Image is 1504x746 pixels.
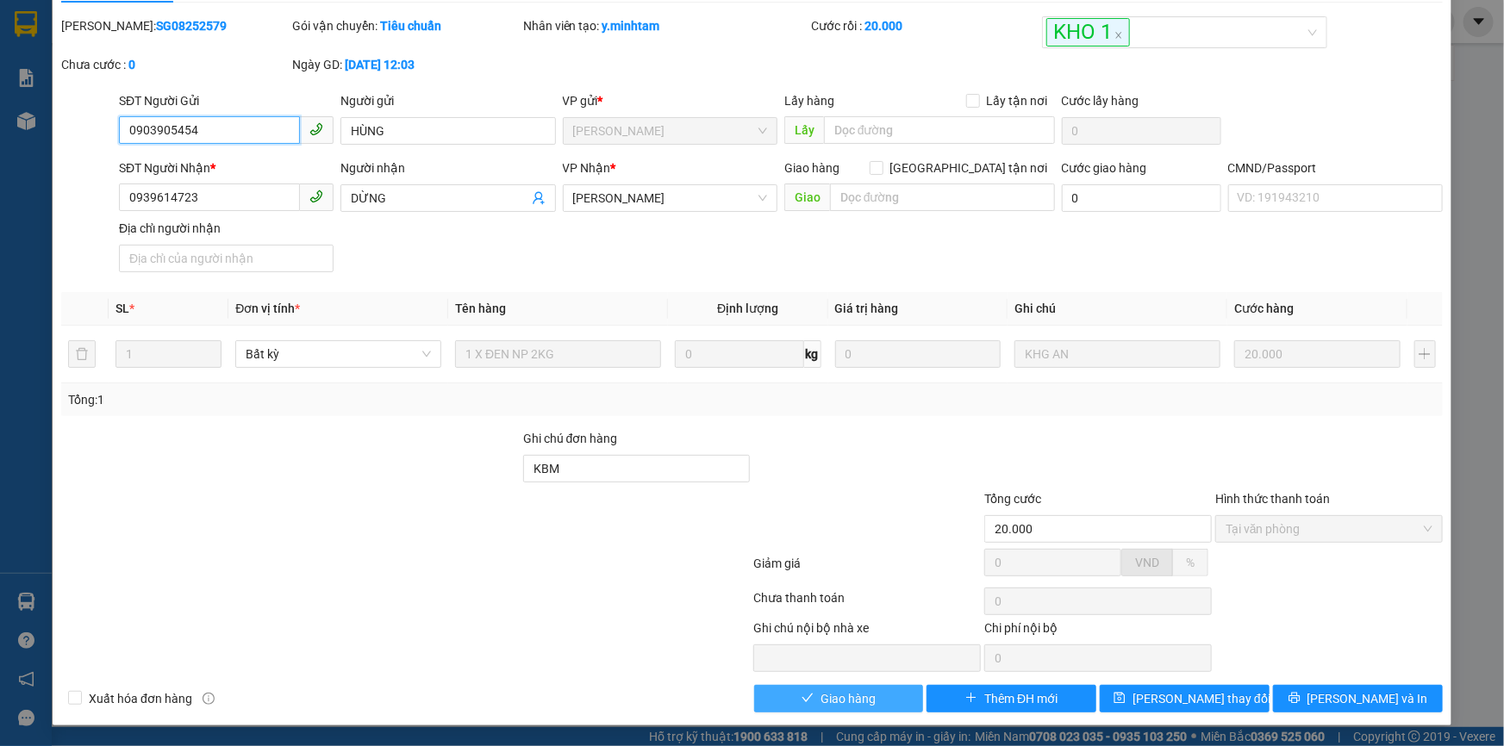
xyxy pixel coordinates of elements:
[119,159,334,177] div: SĐT Người Nhận
[523,455,751,482] input: Ghi chú đơn hàng
[246,341,431,367] span: Bất kỳ
[573,185,767,211] span: Ngã Tư Huyện
[1008,292,1227,326] th: Ghi chú
[821,689,876,708] span: Giao hàng
[927,685,1096,712] button: plusThêm ĐH mới
[15,53,153,74] div: DỪNG
[1273,685,1443,712] button: printer[PERSON_NAME] và In
[563,91,777,110] div: VP gửi
[1062,184,1221,212] input: Cước giao hàng
[309,190,323,203] span: phone
[824,116,1055,144] input: Dọc đường
[165,108,188,126] span: TC:
[1186,556,1195,569] span: %
[883,159,1055,177] span: [GEOGRAPHIC_DATA] tận nơi
[380,19,441,33] b: Tiêu chuẩn
[602,19,660,33] b: y.minhtam
[61,55,289,74] div: Chưa cước :
[82,689,199,708] span: Xuất hóa đơn hàng
[984,619,1212,644] div: Chi phí nội bộ
[15,15,153,53] div: [PERSON_NAME]
[292,55,520,74] div: Ngày GD:
[235,302,300,315] span: Đơn vị tính
[523,432,618,445] label: Ghi chú đơn hàng
[340,159,555,177] div: Người nhận
[292,16,520,35] div: Gói vận chuyển:
[984,492,1041,506] span: Tổng cước
[573,118,767,144] span: Hồ Chí Minh
[1226,516,1432,542] span: Tại văn phòng
[1062,161,1147,175] label: Cước giao hàng
[804,340,821,368] span: kg
[119,91,334,110] div: SĐT Người Gửi
[203,693,215,705] span: info-circle
[984,689,1058,708] span: Thêm ĐH mới
[784,183,830,211] span: Giao
[1234,340,1401,368] input: 0
[165,53,303,74] div: HÙNG
[532,191,546,205] span: user-add
[1135,556,1159,569] span: VND
[835,340,1002,368] input: 0
[1014,340,1220,368] input: Ghi Chú
[1307,689,1428,708] span: [PERSON_NAME] và In
[965,692,977,706] span: plus
[784,94,834,108] span: Lấy hàng
[717,302,778,315] span: Định lượng
[68,390,581,409] div: Tổng: 1
[1114,692,1126,706] span: save
[345,58,415,71] b: [DATE] 12:03
[1114,31,1123,40] span: close
[563,161,611,175] span: VP Nhận
[864,19,902,33] b: 20.000
[830,183,1055,211] input: Dọc đường
[1234,302,1294,315] span: Cước hàng
[156,19,227,33] b: SG08252579
[309,122,323,136] span: phone
[165,15,206,33] span: Nhận:
[15,15,41,33] span: Gửi:
[115,302,129,315] span: SL
[1062,94,1139,108] label: Cước lấy hàng
[802,692,814,706] span: check
[61,16,289,35] div: [PERSON_NAME]:
[523,16,808,35] div: Nhân viên tạo:
[753,619,981,644] div: Ghi chú nội bộ nhà xe
[340,91,555,110] div: Người gửi
[980,91,1055,110] span: Lấy tận nơi
[128,58,135,71] b: 0
[119,245,334,272] input: Địa chỉ của người nhận
[1414,340,1436,368] button: plus
[119,219,334,238] div: Địa chỉ người nhận
[1100,685,1270,712] button: save[PERSON_NAME] thay đổi
[784,116,824,144] span: Lấy
[752,588,983,619] div: Chưa thanh toán
[68,340,96,368] button: delete
[1062,117,1221,145] input: Cước lấy hàng
[1215,492,1330,506] label: Hình thức thanh toán
[1289,692,1301,706] span: printer
[1133,689,1270,708] span: [PERSON_NAME] thay đổi
[455,302,506,315] span: Tên hàng
[811,16,1039,35] div: Cước rồi :
[165,15,303,53] div: [PERSON_NAME]
[1228,159,1443,177] div: CMND/Passport
[784,161,839,175] span: Giao hàng
[754,685,924,712] button: checkGiao hàng
[835,302,899,315] span: Giá trị hàng
[455,340,661,368] input: VD: Bàn, Ghế
[752,554,983,584] div: Giảm giá
[1046,18,1130,47] span: KHO 1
